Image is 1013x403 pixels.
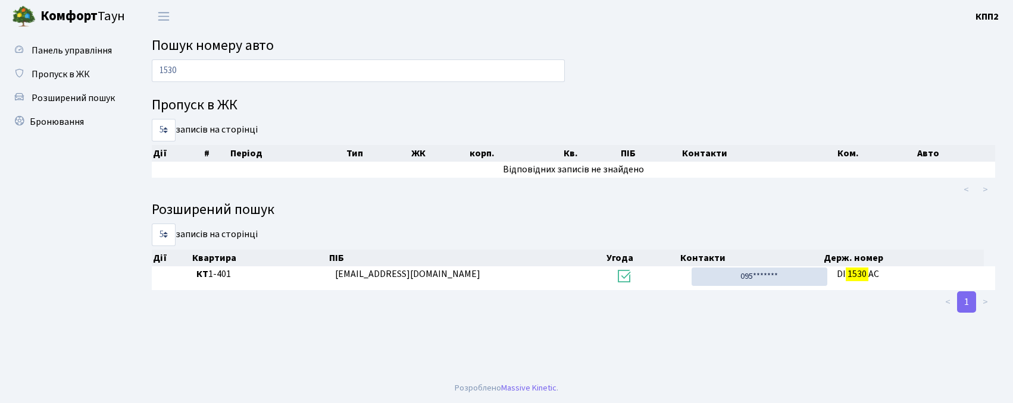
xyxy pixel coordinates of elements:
[152,119,176,141] select: записів на сторінці
[6,62,125,86] a: Пропуск в ЖК
[196,267,326,281] span: 1-401
[468,145,562,162] th: корп.
[203,145,229,162] th: #
[152,223,258,246] label: записів на сторінці
[328,250,605,266] th: ПІБ
[620,145,681,162] th: ПІБ
[345,145,410,162] th: Тип
[455,382,558,395] div: Розроблено .
[152,250,191,266] th: Дії
[152,223,176,246] select: записів на сторінці
[6,86,125,110] a: Розширений пошук
[32,68,90,81] span: Пропуск в ЖК
[32,92,115,105] span: Розширений пошук
[229,145,345,162] th: Період
[196,267,208,281] b: КТ
[6,39,125,62] a: Панель управління
[152,162,995,178] td: Відповідних записів не знайдено
[191,250,328,266] th: Квартира
[335,267,480,281] span: [EMAIL_ADDRESS][DOMAIN_NAME]
[12,5,36,29] img: logo.png
[957,291,976,313] a: 1
[837,267,990,281] span: DI AC
[410,145,469,162] th: ЖК
[681,145,836,162] th: Контакти
[152,119,258,141] label: записів на сторінці
[836,145,916,162] th: Ком.
[679,250,823,266] th: Контакти
[30,115,84,128] span: Бронювання
[6,110,125,134] a: Бронювання
[976,10,999,24] a: КПП2
[916,145,996,162] th: Авто
[40,7,98,26] b: Комфорт
[40,7,125,27] span: Таун
[152,201,995,219] h4: Розширений пошук
[501,382,556,394] a: Massive Kinetic
[152,97,995,114] h4: Пропуск в ЖК
[152,35,274,56] span: Пошук номеру авто
[562,145,620,162] th: Кв.
[976,10,999,23] b: КПП2
[32,44,112,57] span: Панель управління
[605,250,680,266] th: Угода
[846,266,868,282] mark: 1530
[823,250,984,266] th: Держ. номер
[152,59,565,82] input: Пошук
[152,145,203,162] th: Дії
[149,7,179,26] button: Переключити навігацію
